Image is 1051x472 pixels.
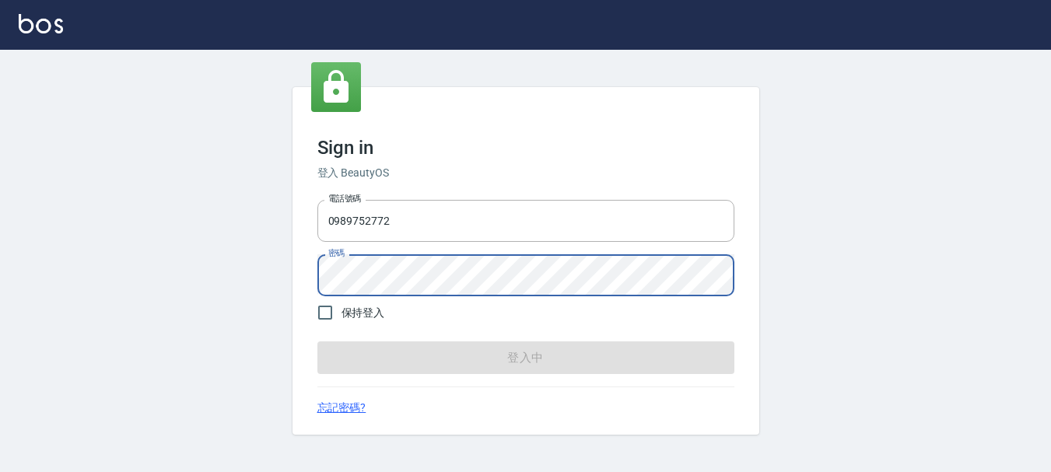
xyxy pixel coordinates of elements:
[317,137,734,159] h3: Sign in
[328,247,345,259] label: 密碼
[19,14,63,33] img: Logo
[328,193,361,205] label: 電話號碼
[317,400,366,416] a: 忘記密碼?
[317,165,734,181] h6: 登入 BeautyOS
[342,305,385,321] span: 保持登入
